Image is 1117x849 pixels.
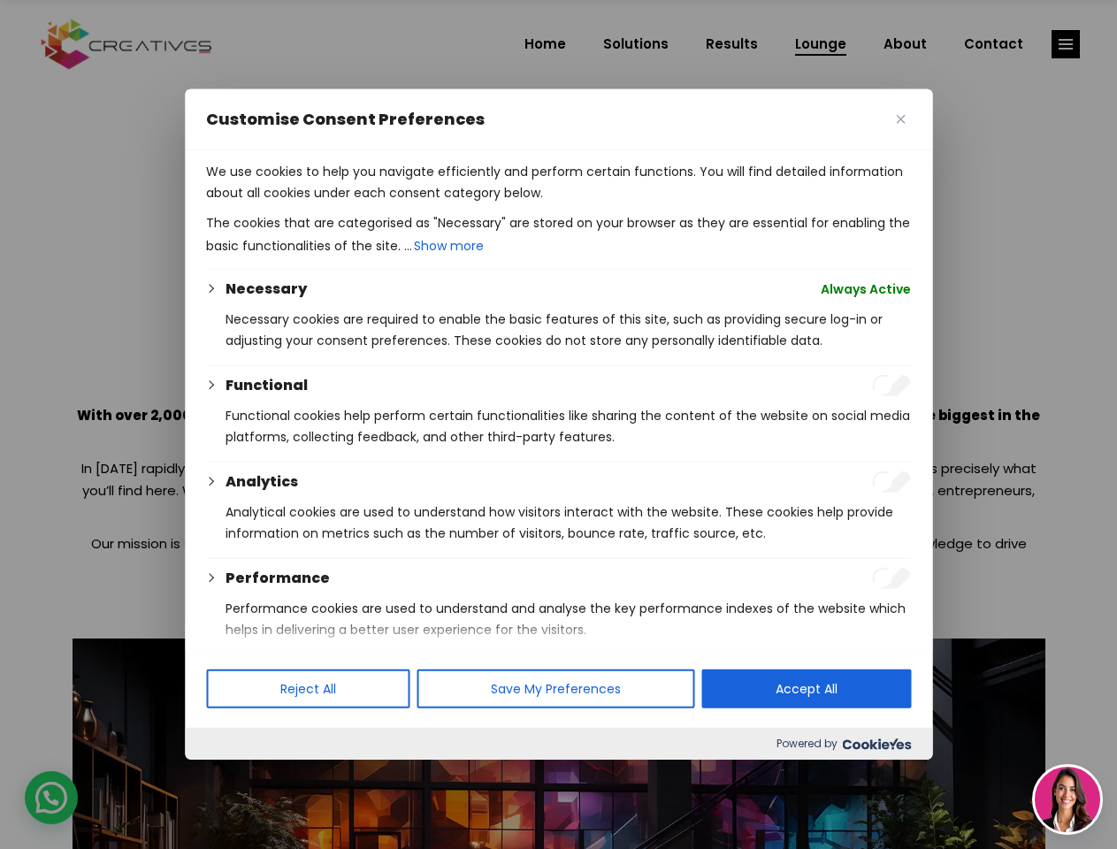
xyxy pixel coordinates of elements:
button: Performance [226,568,330,589]
span: Always Active [821,279,911,300]
img: Cookieyes logo [842,738,911,750]
p: The cookies that are categorised as "Necessary" are stored on your browser as they are essential ... [206,212,911,258]
input: Enable Analytics [872,471,911,493]
button: Reject All [206,669,409,708]
input: Enable Performance [872,568,911,589]
input: Enable Functional [872,375,911,396]
button: Close [890,109,911,130]
div: Powered by [185,728,932,760]
p: Functional cookies help perform certain functionalities like sharing the content of the website o... [226,405,911,447]
p: Analytical cookies are used to understand how visitors interact with the website. These cookies h... [226,501,911,544]
button: Show more [412,233,486,258]
img: Close [896,115,905,124]
img: agent [1035,767,1100,832]
button: Analytics [226,471,298,493]
button: Functional [226,375,308,396]
p: We use cookies to help you navigate efficiently and perform certain functions. You will find deta... [206,161,911,203]
div: Customise Consent Preferences [185,89,932,760]
button: Necessary [226,279,307,300]
button: Accept All [701,669,911,708]
button: Save My Preferences [417,669,694,708]
p: Performance cookies are used to understand and analyse the key performance indexes of the website... [226,598,911,640]
span: Customise Consent Preferences [206,109,485,130]
p: Necessary cookies are required to enable the basic features of this site, such as providing secur... [226,309,911,351]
